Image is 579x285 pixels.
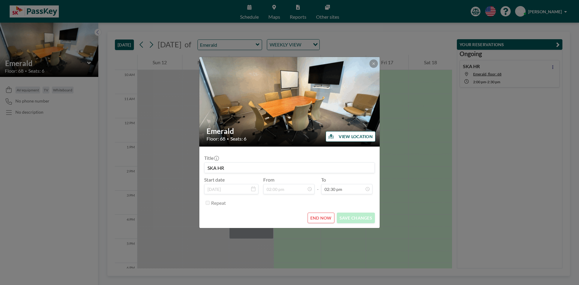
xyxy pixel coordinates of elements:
[308,213,334,223] button: END NOW
[204,155,218,161] label: Title
[326,131,375,142] button: VIEW LOCATION
[207,127,373,136] h2: Emerald
[317,179,319,192] span: -
[227,137,229,141] span: •
[321,177,326,183] label: To
[263,177,274,183] label: From
[204,163,375,173] input: (No title)
[207,136,225,142] span: Floor: 68
[204,177,225,183] label: Start date
[199,52,380,152] img: 537.gif
[211,200,226,206] label: Repeat
[230,136,246,142] span: Seats: 6
[337,213,375,223] button: SAVE CHANGES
